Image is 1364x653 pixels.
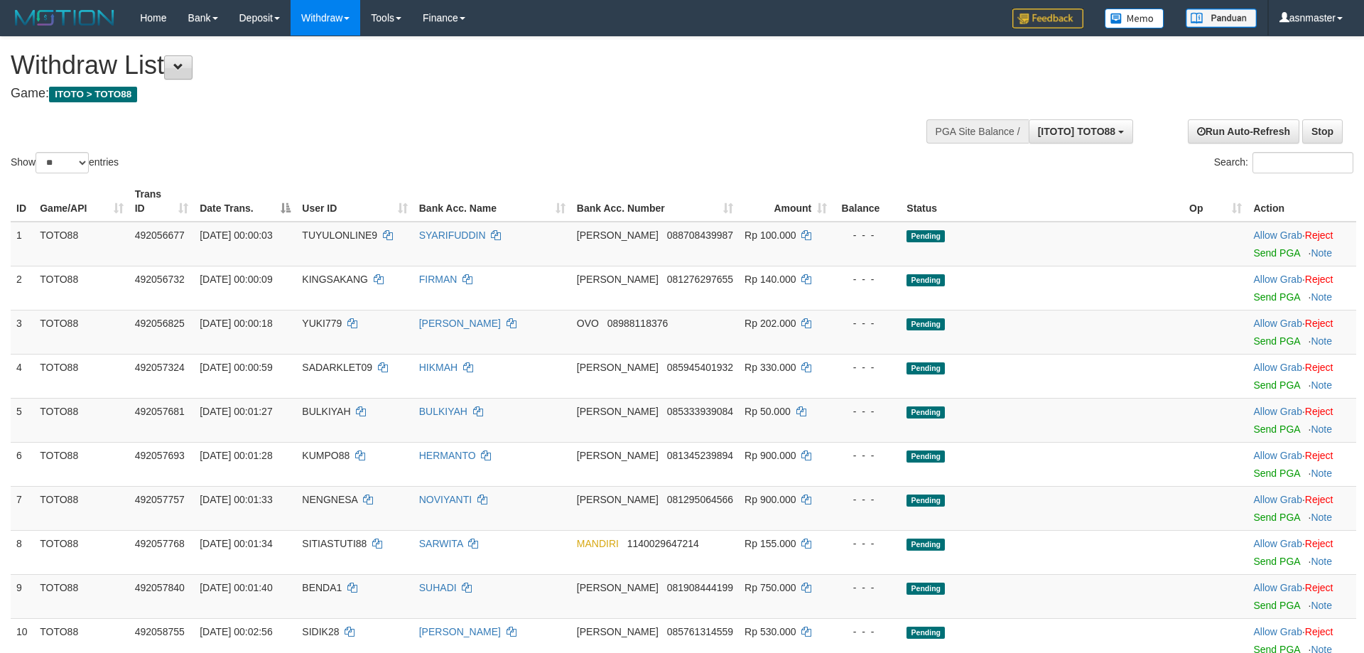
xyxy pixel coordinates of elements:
[36,152,89,173] select: Showentries
[34,354,129,398] td: TOTO88
[11,266,34,310] td: 2
[1247,530,1356,574] td: ·
[1311,335,1332,347] a: Note
[419,406,467,417] a: BULKIYAH
[135,274,185,285] span: 492056732
[1253,291,1299,303] a: Send PGA
[1253,230,1304,241] span: ·
[1184,181,1247,222] th: Op: activate to sort column ascending
[577,450,659,461] span: [PERSON_NAME]
[1247,398,1356,442] td: ·
[1253,468,1299,479] a: Send PGA
[135,626,185,637] span: 492058755
[1253,450,1304,461] span: ·
[1253,362,1301,373] a: Allow Grab
[838,536,895,551] div: - - -
[34,574,129,618] td: TOTO88
[745,450,796,461] span: Rp 900.000
[200,274,272,285] span: [DATE] 00:00:09
[838,448,895,463] div: - - -
[1038,126,1115,137] span: [ITOTO] TOTO88
[1305,582,1333,593] a: Reject
[34,310,129,354] td: TOTO88
[1186,9,1257,28] img: panduan.png
[11,181,34,222] th: ID
[667,406,733,417] span: Copy 085333939084 to clipboard
[1253,318,1301,329] a: Allow Grab
[1247,354,1356,398] td: ·
[667,626,733,637] span: Copy 085761314559 to clipboard
[838,228,895,242] div: - - -
[1247,222,1356,266] td: ·
[577,406,659,417] span: [PERSON_NAME]
[1247,266,1356,310] td: ·
[1247,442,1356,486] td: ·
[135,362,185,373] span: 492057324
[1247,486,1356,530] td: ·
[667,362,733,373] span: Copy 085945401932 to clipboard
[302,406,350,417] span: BULKIYAH
[745,582,796,593] span: Rp 750.000
[1214,152,1353,173] label: Search:
[302,230,377,241] span: TUYULONLINE9
[1311,291,1332,303] a: Note
[413,181,571,222] th: Bank Acc. Name: activate to sort column ascending
[1253,626,1304,637] span: ·
[135,230,185,241] span: 492056677
[11,398,34,442] td: 5
[1253,379,1299,391] a: Send PGA
[1305,230,1333,241] a: Reject
[838,316,895,330] div: - - -
[745,274,796,285] span: Rp 140.000
[906,450,945,463] span: Pending
[200,538,272,549] span: [DATE] 00:01:34
[34,486,129,530] td: TOTO88
[135,406,185,417] span: 492057681
[607,318,669,329] span: Copy 08988118376 to clipboard
[577,230,659,241] span: [PERSON_NAME]
[1105,9,1164,28] img: Button%20Memo.svg
[1253,538,1304,549] span: ·
[901,181,1184,222] th: Status
[194,181,296,222] th: Date Trans.: activate to sort column descending
[1302,119,1343,144] a: Stop
[302,626,339,637] span: SIDIK28
[833,181,901,222] th: Balance
[577,626,659,637] span: [PERSON_NAME]
[838,581,895,595] div: - - -
[1253,274,1301,285] a: Allow Grab
[200,406,272,417] span: [DATE] 00:01:27
[577,318,599,329] span: OVO
[906,539,945,551] span: Pending
[1253,494,1301,505] a: Allow Grab
[1305,494,1333,505] a: Reject
[1311,247,1332,259] a: Note
[1253,450,1301,461] a: Allow Grab
[11,222,34,266] td: 1
[302,450,350,461] span: KUMPO88
[1305,362,1333,373] a: Reject
[200,494,272,505] span: [DATE] 00:01:33
[1311,379,1332,391] a: Note
[1247,310,1356,354] td: ·
[1253,538,1301,549] a: Allow Grab
[1311,512,1332,523] a: Note
[1012,9,1083,28] img: Feedback.jpg
[11,486,34,530] td: 7
[1253,274,1304,285] span: ·
[1305,318,1333,329] a: Reject
[1305,450,1333,461] a: Reject
[135,318,185,329] span: 492056825
[302,538,367,549] span: SITIASTUTI88
[667,230,733,241] span: Copy 088708439987 to clipboard
[135,450,185,461] span: 492057693
[419,450,476,461] a: HERMANTO
[1253,626,1301,637] a: Allow Grab
[11,574,34,618] td: 9
[11,354,34,398] td: 4
[906,274,945,286] span: Pending
[49,87,137,102] span: ITOTO > TOTO88
[11,51,895,80] h1: Withdraw List
[419,538,463,549] a: SARWITA
[745,494,796,505] span: Rp 900.000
